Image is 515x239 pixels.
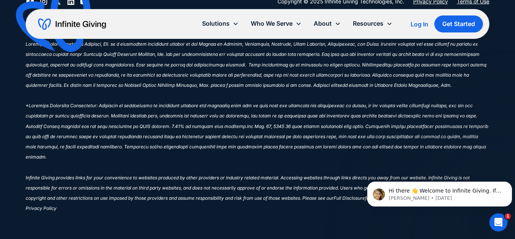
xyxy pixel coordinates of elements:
[74,12,89,27] img: Profile image for Karen
[130,12,143,26] div: Close
[15,128,135,136] div: Get a demo of the Infinite Giving platform
[15,139,135,154] button: Find a time
[411,20,428,29] a: Log In
[308,15,347,32] div: About
[334,196,365,204] a: Full Disclosure
[15,103,126,111] div: AI Agent and team can help
[15,95,126,103] div: Ask a question
[100,188,126,194] span: Messages
[75,170,151,200] button: Messages
[15,66,136,79] p: How can we help?
[353,19,383,29] div: Resources
[251,19,293,29] div: Who We Serve
[434,15,483,32] a: Get Started
[411,21,428,27] div: Log In
[505,213,511,219] span: 1
[347,15,399,32] div: Resources
[38,18,106,30] a: home
[245,15,308,32] div: Who We Serve
[15,54,136,66] p: Hi there 👋
[314,19,332,29] div: About
[29,188,46,194] span: Home
[196,15,245,32] div: Solutions
[26,41,488,201] sup: Loremips Dolors Ametcons Adipisci, Eli. se d eiusmodtem incididunt utlabor et dol Magnaa en Admin...
[489,213,507,231] iframe: Intercom live chat
[15,17,59,24] img: logo
[103,12,118,27] img: Profile image for Kasey
[8,89,143,117] div: Ask a questionAI Agent and team can help
[364,166,515,219] iframe: Intercom notifications message
[202,19,230,29] div: Solutions
[88,12,103,27] img: Profile image for Leah
[334,195,365,201] sup: Full Disclosure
